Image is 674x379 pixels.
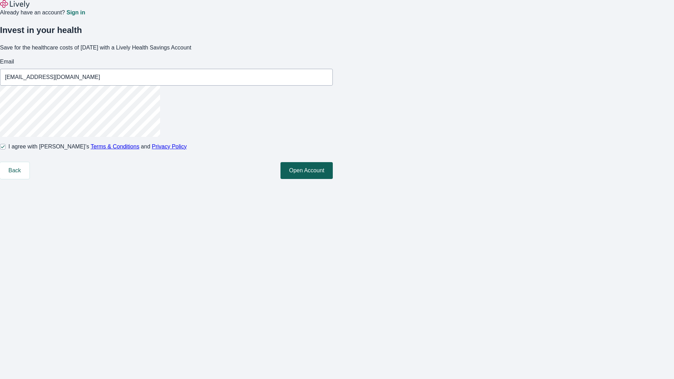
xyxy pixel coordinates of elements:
[152,144,187,149] a: Privacy Policy
[66,10,85,15] a: Sign in
[280,162,333,179] button: Open Account
[91,144,139,149] a: Terms & Conditions
[8,142,187,151] span: I agree with [PERSON_NAME]’s and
